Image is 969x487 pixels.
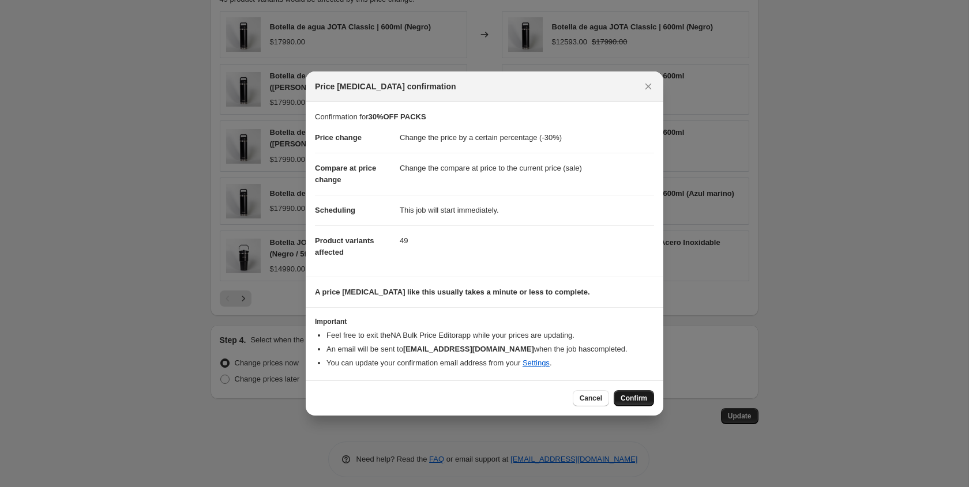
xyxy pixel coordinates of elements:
[326,330,654,341] li: Feel free to exit the NA Bulk Price Editor app while your prices are updating.
[315,317,654,326] h3: Important
[523,358,550,367] a: Settings
[315,111,654,123] p: Confirmation for
[368,112,426,121] b: 30%OFF PACKS
[640,78,656,95] button: Close
[580,394,602,403] span: Cancel
[400,123,654,153] dd: Change the price by a certain percentage (-30%)
[315,236,374,256] span: Product variants affected
[403,345,534,353] b: [EMAIL_ADDRESS][DOMAIN_NAME]
[315,206,355,214] span: Scheduling
[614,390,654,406] button: Confirm
[315,164,376,184] span: Compare at price change
[326,357,654,369] li: You can update your confirmation email address from your .
[400,195,654,225] dd: This job will start immediately.
[315,133,362,142] span: Price change
[400,153,654,183] dd: Change the compare at price to the current price (sale)
[400,225,654,256] dd: 49
[315,288,590,296] b: A price [MEDICAL_DATA] like this usually takes a minute or less to complete.
[315,81,456,92] span: Price [MEDICAL_DATA] confirmation
[621,394,647,403] span: Confirm
[573,390,609,406] button: Cancel
[326,343,654,355] li: An email will be sent to when the job has completed .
